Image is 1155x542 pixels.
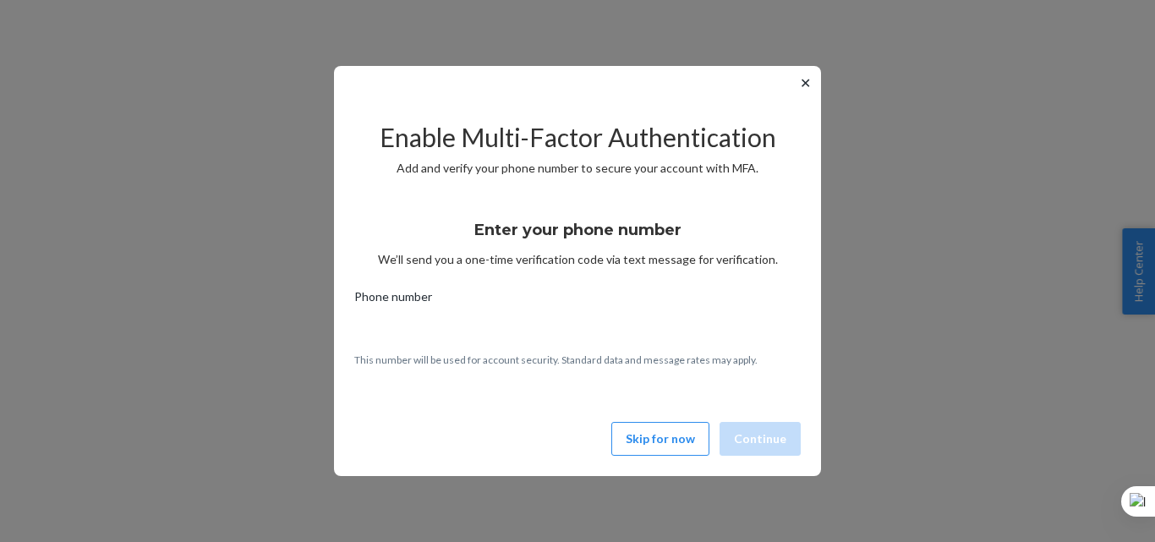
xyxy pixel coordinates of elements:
h3: Enter your phone number [474,219,682,241]
button: ✕ [796,73,814,93]
p: This number will be used for account security. Standard data and message rates may apply. [354,353,801,367]
button: Skip for now [611,422,709,456]
div: We’ll send you a one-time verification code via text message for verification. [354,205,801,268]
span: Phone number [354,288,432,312]
h2: Enable Multi-Factor Authentication [354,123,801,151]
p: Add and verify your phone number to secure your account with MFA. [354,160,801,177]
button: Continue [720,422,801,456]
